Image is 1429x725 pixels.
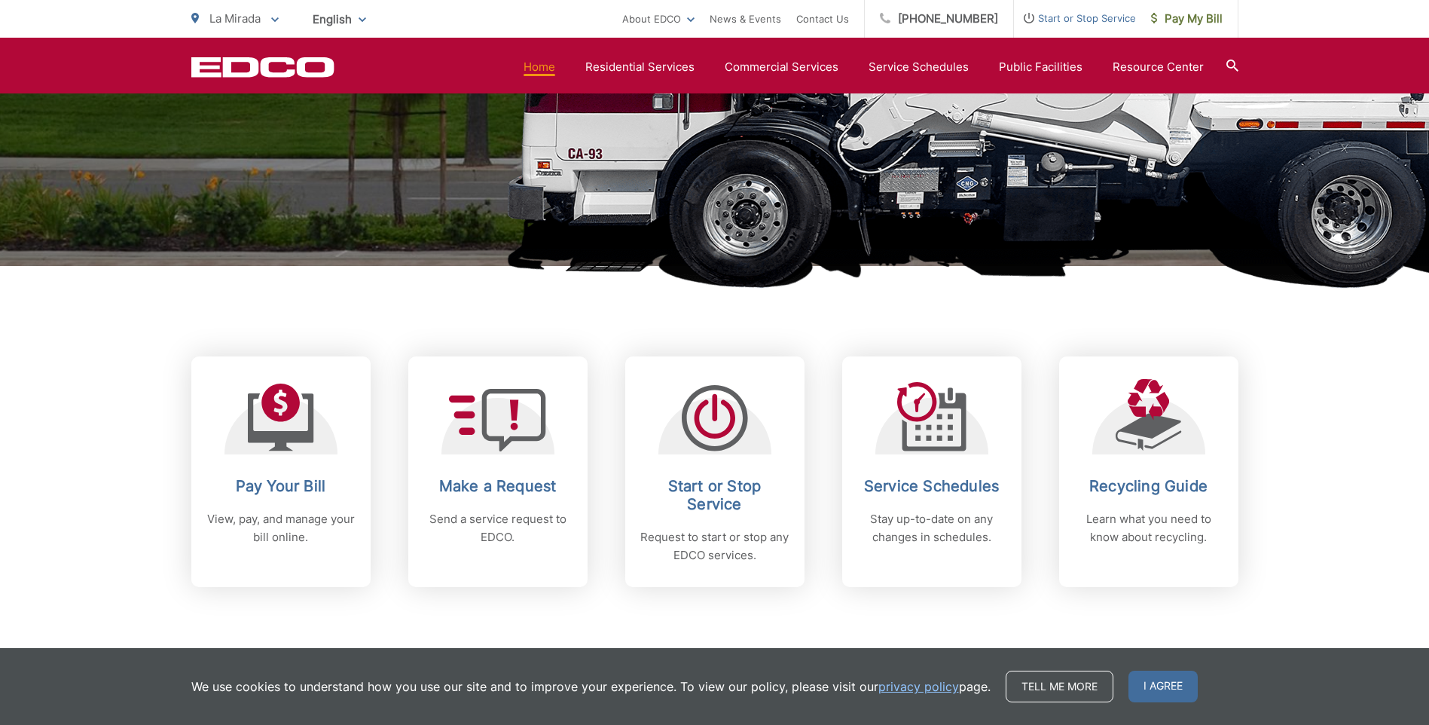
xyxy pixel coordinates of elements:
span: English [301,6,377,32]
p: We use cookies to understand how you use our site and to improve your experience. To view our pol... [191,678,991,696]
h2: Recycling Guide [1074,477,1223,495]
a: Recycling Guide Learn what you need to know about recycling. [1059,356,1238,587]
a: Service Schedules [869,58,969,76]
a: Public Facilities [999,58,1082,76]
h2: Make a Request [423,477,573,495]
p: Stay up-to-date on any changes in schedules. [857,510,1006,546]
h2: Start or Stop Service [640,477,789,513]
a: Pay Your Bill View, pay, and manage your bill online. [191,356,371,587]
a: Commercial Services [725,58,838,76]
a: EDCD logo. Return to the homepage. [191,57,334,78]
h2: Service Schedules [857,477,1006,495]
a: News & Events [710,10,781,28]
a: privacy policy [878,678,959,696]
p: Request to start or stop any EDCO services. [640,528,789,564]
a: Resource Center [1113,58,1204,76]
p: Learn what you need to know about recycling. [1074,510,1223,546]
span: I agree [1128,671,1198,702]
a: Tell me more [1006,671,1113,702]
p: Send a service request to EDCO. [423,510,573,546]
span: La Mirada [209,11,261,26]
h2: Pay Your Bill [206,477,356,495]
p: View, pay, and manage your bill online. [206,510,356,546]
a: Home [524,58,555,76]
span: Pay My Bill [1151,10,1223,28]
a: Residential Services [585,58,695,76]
a: Service Schedules Stay up-to-date on any changes in schedules. [842,356,1021,587]
a: About EDCO [622,10,695,28]
a: Contact Us [796,10,849,28]
a: Make a Request Send a service request to EDCO. [408,356,588,587]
